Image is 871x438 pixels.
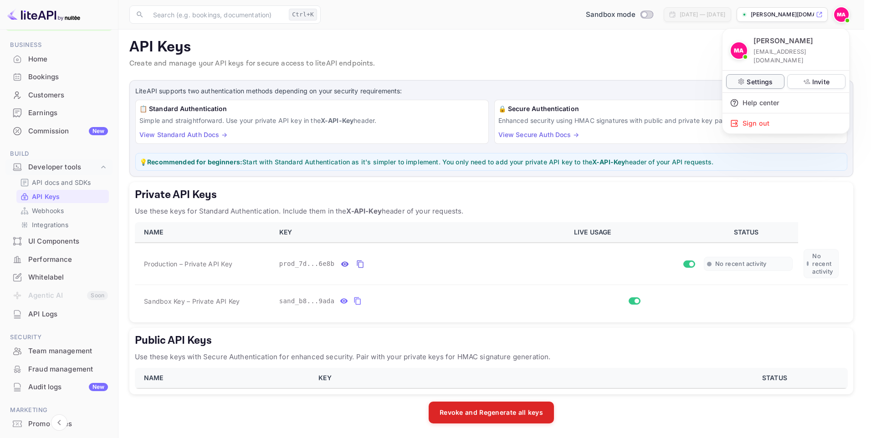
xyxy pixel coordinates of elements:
[812,77,830,87] p: Invite
[731,42,747,59] img: Mohamed Aiman
[722,113,849,133] div: Sign out
[753,36,813,46] p: [PERSON_NAME]
[747,77,773,87] p: Settings
[722,93,849,113] div: Help center
[753,47,842,65] p: [EMAIL_ADDRESS][DOMAIN_NAME]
